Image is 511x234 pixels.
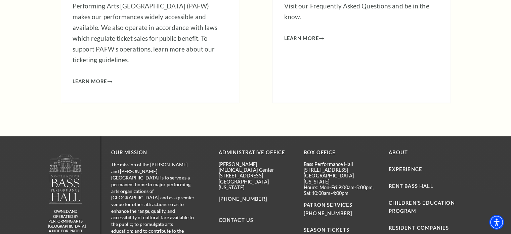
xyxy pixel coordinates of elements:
a: Learn More Frequently Asked Questions [284,34,324,43]
a: Children's Education Program [389,200,455,214]
a: Experience [389,166,422,172]
a: Rent Bass Hall [389,183,433,189]
div: Accessibility Menu [489,215,504,230]
p: [GEOGRAPHIC_DATA][US_STATE] [219,179,294,191]
p: [STREET_ADDRESS] [219,173,294,178]
p: [PHONE_NUMBER] [219,195,294,203]
p: Visit our Frequently Asked Questions and be in the know. [284,1,439,22]
a: Learn More Ticketing Guidelines [73,77,113,86]
a: Resident Companies [389,225,449,231]
p: [STREET_ADDRESS] [304,167,379,173]
p: Performing Arts [GEOGRAPHIC_DATA] (PAFW) makes our performances widely accessible and available. ... [73,1,227,65]
a: Contact Us [219,217,254,223]
p: PATRON SERVICES [PHONE_NUMBER] [304,201,379,218]
p: BOX OFFICE [304,148,379,157]
p: [PERSON_NAME][MEDICAL_DATA] Center [219,161,294,173]
p: Hours: Mon-Fri 9:00am-5:00pm, Sat 10:00am-4:00pm [304,185,379,196]
span: Learn More [284,34,319,43]
p: Bass Performance Hall [304,161,379,167]
span: Learn More [73,77,107,86]
img: owned and operated by Performing Arts Fort Worth, A NOT-FOR-PROFIT 501(C)3 ORGANIZATION [48,154,83,204]
p: Administrative Office [219,148,294,157]
p: [GEOGRAPHIC_DATA][US_STATE] [304,173,379,185]
p: OUR MISSION [111,148,195,157]
a: About [389,149,408,155]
